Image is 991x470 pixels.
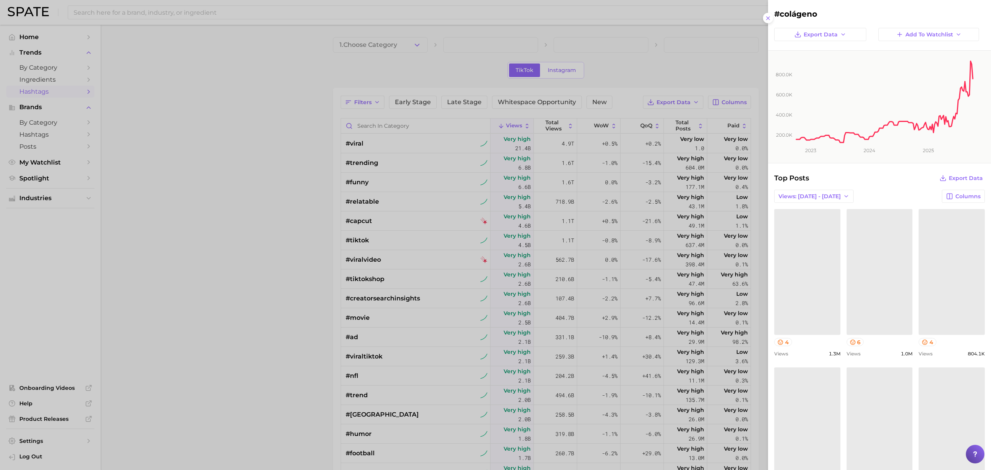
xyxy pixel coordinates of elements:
[778,193,841,200] span: Views: [DATE] - [DATE]
[847,351,861,357] span: Views
[864,148,875,153] tspan: 2024
[847,338,864,346] button: 6
[905,31,953,38] span: Add to Watchlist
[829,351,840,357] span: 1.3m
[949,175,983,182] span: Export Data
[774,28,866,41] button: Export Data
[805,148,816,153] tspan: 2023
[878,28,979,41] button: Add to Watchlist
[774,9,985,19] h2: #colágeno
[923,148,934,153] tspan: 2025
[776,92,792,98] tspan: 600.0k
[774,338,792,346] button: 4
[919,351,933,357] span: Views
[901,351,912,357] span: 1.0m
[919,338,936,346] button: 4
[776,112,792,118] tspan: 400.0k
[942,190,985,203] button: Columns
[774,351,788,357] span: Views
[774,190,854,203] button: Views: [DATE] - [DATE]
[804,31,838,38] span: Export Data
[776,132,792,138] tspan: 200.0k
[938,173,985,184] button: Export Data
[955,193,981,200] span: Columns
[774,173,809,184] span: Top Posts
[776,72,792,77] tspan: 800.0k
[968,351,985,357] span: 804.1k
